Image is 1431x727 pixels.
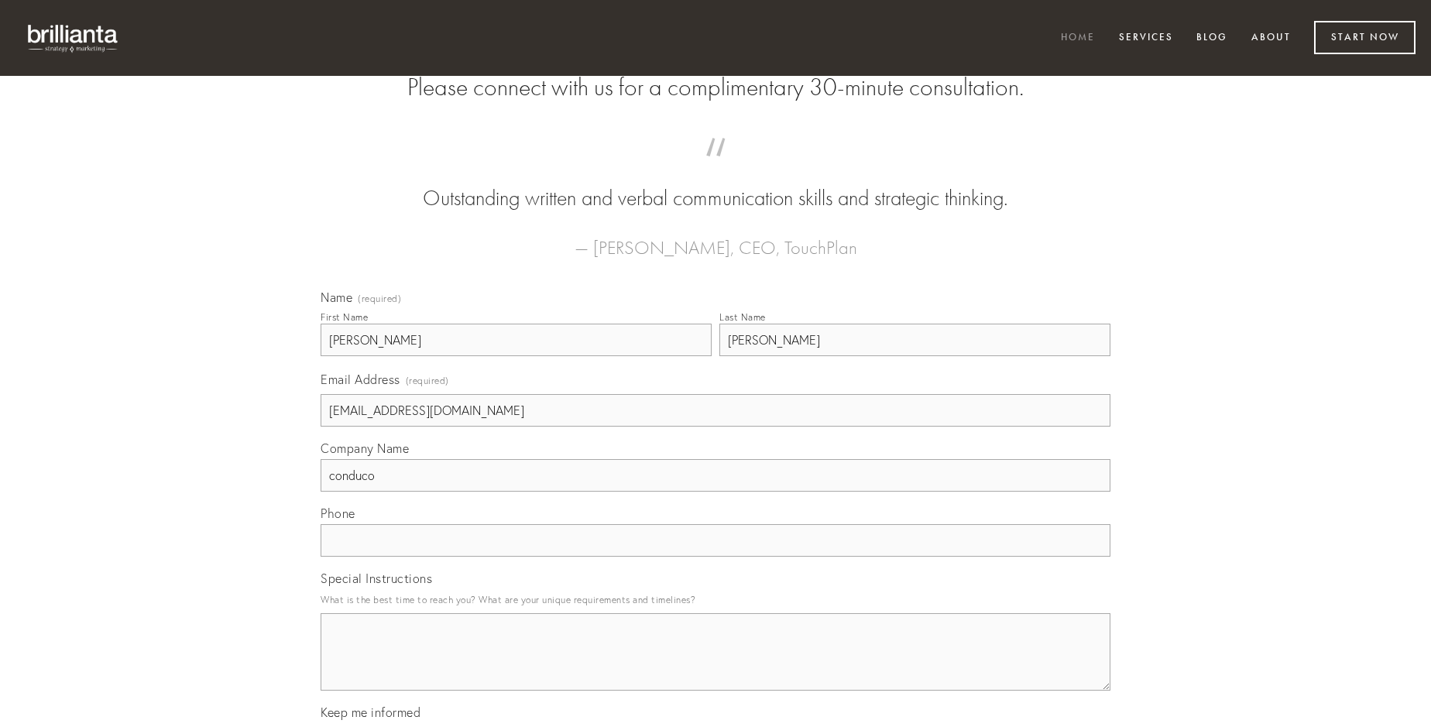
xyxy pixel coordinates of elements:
[345,214,1086,263] figcaption: — [PERSON_NAME], CEO, TouchPlan
[321,506,355,521] span: Phone
[321,372,400,387] span: Email Address
[321,290,352,305] span: Name
[1051,26,1105,51] a: Home
[321,311,368,323] div: First Name
[345,153,1086,183] span: “
[1109,26,1183,51] a: Services
[1186,26,1237,51] a: Blog
[406,370,449,391] span: (required)
[358,294,401,303] span: (required)
[15,15,132,60] img: brillianta - research, strategy, marketing
[321,73,1110,102] h2: Please connect with us for a complimentary 30-minute consultation.
[321,441,409,456] span: Company Name
[321,589,1110,610] p: What is the best time to reach you? What are your unique requirements and timelines?
[321,571,432,586] span: Special Instructions
[1241,26,1301,51] a: About
[345,153,1086,214] blockquote: Outstanding written and verbal communication skills and strategic thinking.
[719,311,766,323] div: Last Name
[1314,21,1416,54] a: Start Now
[321,705,420,720] span: Keep me informed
